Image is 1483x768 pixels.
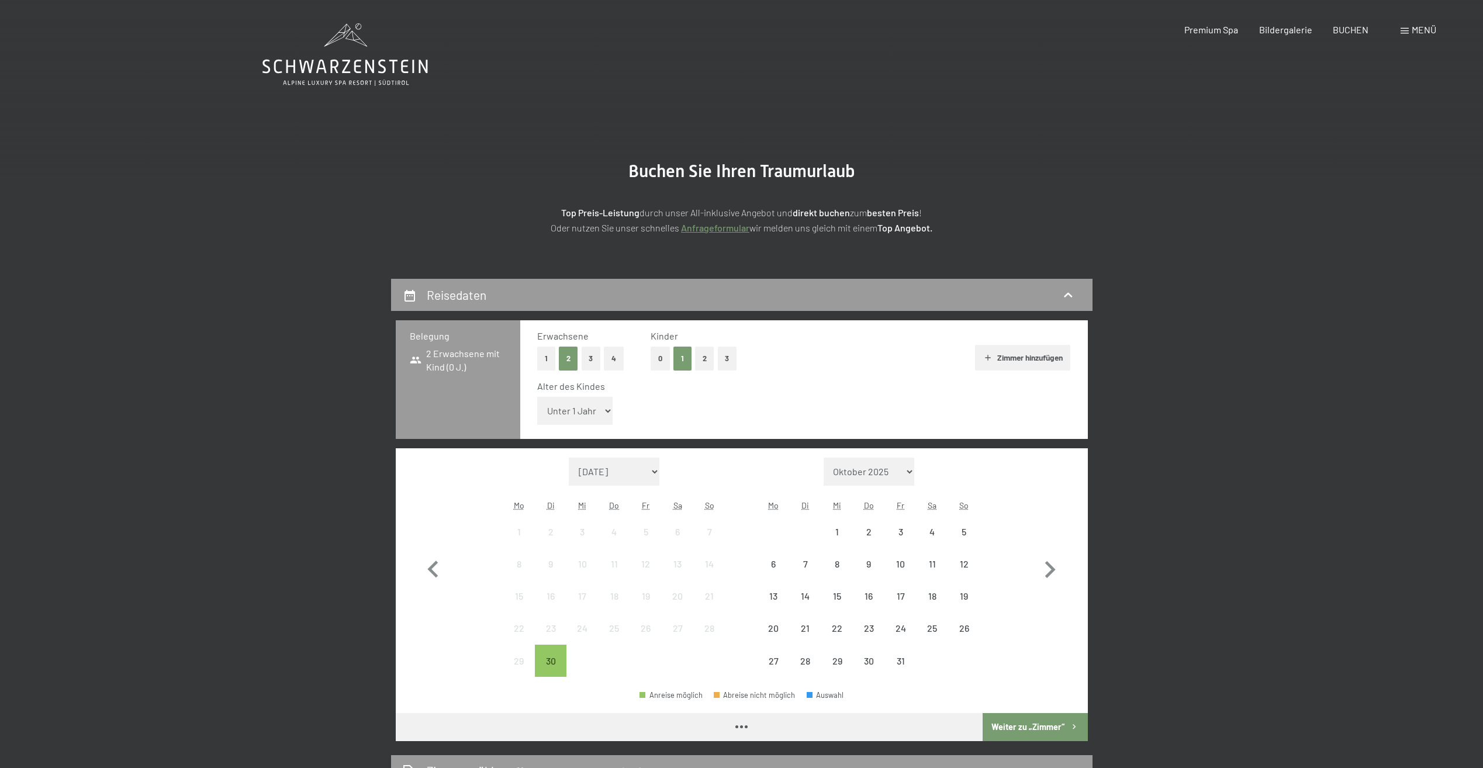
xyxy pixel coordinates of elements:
[821,516,853,547] div: Anreise nicht möglich
[535,613,566,644] div: Anreise nicht möglich
[917,580,948,612] div: Anreise nicht möglich
[853,645,884,676] div: Anreise nicht möglich
[503,580,535,612] div: Mon Sep 15 2025
[758,613,789,644] div: Anreise nicht möglich
[663,591,692,621] div: 20
[599,548,630,580] div: Thu Sep 11 2025
[791,559,820,589] div: 7
[886,591,915,621] div: 17
[917,613,948,644] div: Anreise nicht möglich
[559,347,578,371] button: 2
[948,613,980,644] div: Sun Oct 26 2025
[566,580,598,612] div: Wed Sep 17 2025
[884,548,916,580] div: Anreise nicht möglich
[822,559,852,589] div: 8
[884,580,916,612] div: Anreise nicht möglich
[681,222,749,233] a: Anfrageformular
[662,516,693,547] div: Sat Sep 06 2025
[801,500,809,510] abbr: Dienstag
[897,500,904,510] abbr: Freitag
[791,624,820,653] div: 21
[790,548,821,580] div: Tue Oct 07 2025
[821,580,853,612] div: Anreise nicht möglich
[566,613,598,644] div: Wed Sep 24 2025
[853,645,884,676] div: Thu Oct 30 2025
[917,516,948,547] div: Sat Oct 04 2025
[662,580,693,612] div: Anreise nicht möglich
[639,691,703,699] div: Anreise möglich
[427,288,486,302] h2: Reisedaten
[631,624,661,653] div: 26
[853,613,884,644] div: Anreise nicht möglich
[504,559,534,589] div: 8
[822,527,852,556] div: 1
[547,500,555,510] abbr: Dienstag
[535,516,566,547] div: Tue Sep 02 2025
[535,516,566,547] div: Anreise nicht möglich
[504,591,534,621] div: 15
[662,580,693,612] div: Sat Sep 20 2025
[568,527,597,556] div: 3
[599,580,630,612] div: Anreise nicht möglich
[917,548,948,580] div: Anreise nicht möglich
[503,645,535,676] div: Mon Sep 29 2025
[1184,24,1238,35] a: Premium Spa
[949,591,979,621] div: 19
[536,591,565,621] div: 16
[693,548,725,580] div: Anreise nicht möglich
[561,207,639,218] strong: Top Preis-Leistung
[663,527,692,556] div: 6
[693,580,725,612] div: Sun Sep 21 2025
[821,548,853,580] div: Wed Oct 08 2025
[503,645,535,676] div: Anreise nicht möglich
[694,527,724,556] div: 7
[693,613,725,644] div: Anreise nicht möglich
[535,548,566,580] div: Anreise nicht möglich
[630,613,662,644] div: Anreise nicht möglich
[959,500,969,510] abbr: Sonntag
[854,527,883,556] div: 2
[833,500,841,510] abbr: Mittwoch
[758,645,789,676] div: Anreise nicht möglich
[536,624,565,653] div: 23
[790,548,821,580] div: Anreise nicht möglich
[853,613,884,644] div: Thu Oct 23 2025
[537,347,555,371] button: 1
[917,516,948,547] div: Anreise nicht möglich
[662,613,693,644] div: Sat Sep 27 2025
[663,624,692,653] div: 27
[821,613,853,644] div: Wed Oct 22 2025
[759,591,788,621] div: 13
[599,613,630,644] div: Anreise nicht möglich
[568,624,597,653] div: 24
[631,591,661,621] div: 19
[877,222,932,233] strong: Top Angebot.
[983,713,1087,741] button: Weiter zu „Zimmer“
[853,548,884,580] div: Thu Oct 09 2025
[917,580,948,612] div: Sat Oct 18 2025
[535,645,566,676] div: Tue Sep 30 2025
[853,516,884,547] div: Anreise nicht möglich
[1412,24,1436,35] span: Menü
[886,656,915,686] div: 31
[600,624,629,653] div: 25
[568,591,597,621] div: 17
[535,613,566,644] div: Tue Sep 23 2025
[948,516,980,547] div: Sun Oct 05 2025
[948,548,980,580] div: Anreise nicht möglich
[758,548,789,580] div: Anreise nicht möglich
[714,691,796,699] div: Abreise nicht möglich
[854,656,883,686] div: 30
[599,580,630,612] div: Thu Sep 18 2025
[917,548,948,580] div: Sat Oct 11 2025
[628,161,855,181] span: Buchen Sie Ihren Traumurlaub
[566,613,598,644] div: Anreise nicht möglich
[853,516,884,547] div: Thu Oct 02 2025
[503,516,535,547] div: Mon Sep 01 2025
[884,548,916,580] div: Fri Oct 10 2025
[1259,24,1312,35] span: Bildergalerie
[566,548,598,580] div: Anreise nicht möglich
[693,548,725,580] div: Sun Sep 14 2025
[695,347,714,371] button: 2
[600,591,629,621] div: 18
